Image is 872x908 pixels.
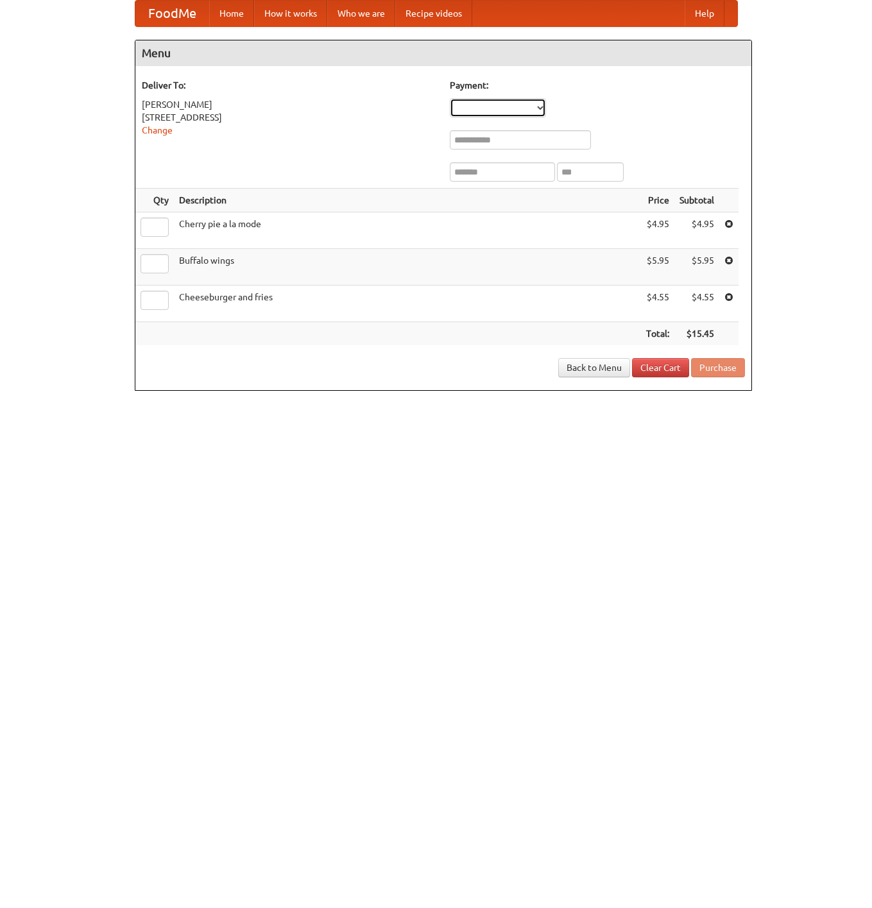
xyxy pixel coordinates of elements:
[395,1,472,26] a: Recipe videos
[641,189,674,212] th: Price
[674,322,719,346] th: $15.45
[142,98,437,111] div: [PERSON_NAME]
[641,212,674,249] td: $4.95
[254,1,327,26] a: How it works
[174,249,641,286] td: Buffalo wings
[450,79,745,92] h5: Payment:
[632,358,689,377] a: Clear Cart
[142,125,173,135] a: Change
[674,212,719,249] td: $4.95
[674,249,719,286] td: $5.95
[691,358,745,377] button: Purchase
[174,286,641,322] td: Cheeseburger and fries
[674,286,719,322] td: $4.55
[327,1,395,26] a: Who we are
[142,79,437,92] h5: Deliver To:
[209,1,254,26] a: Home
[174,212,641,249] td: Cherry pie a la mode
[641,286,674,322] td: $4.55
[641,249,674,286] td: $5.95
[685,1,724,26] a: Help
[641,322,674,346] th: Total:
[135,189,174,212] th: Qty
[674,189,719,212] th: Subtotal
[135,40,751,66] h4: Menu
[174,189,641,212] th: Description
[142,111,437,124] div: [STREET_ADDRESS]
[135,1,209,26] a: FoodMe
[558,358,630,377] a: Back to Menu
